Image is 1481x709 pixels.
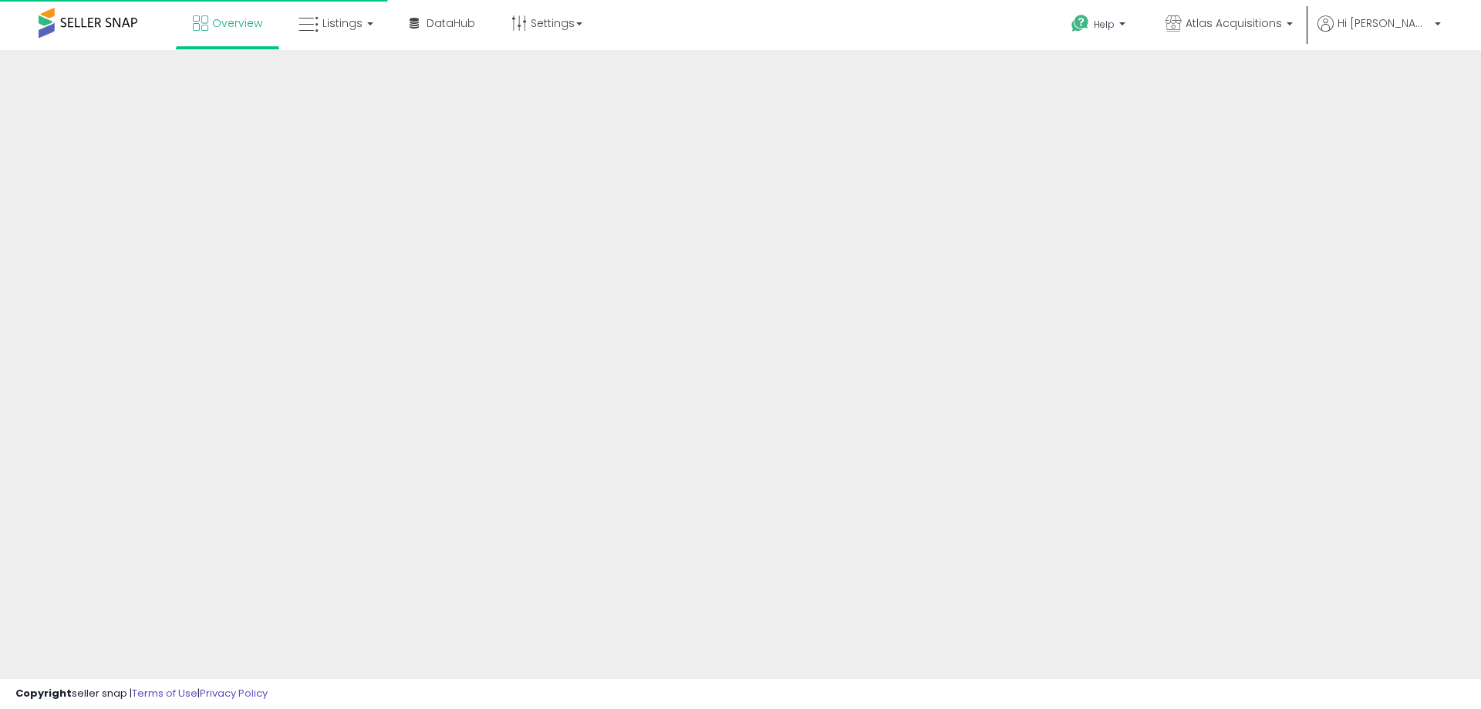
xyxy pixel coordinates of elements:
span: Hi [PERSON_NAME] [1338,15,1430,31]
a: Help [1059,2,1141,50]
strong: Copyright [15,686,72,701]
span: DataHub [427,15,475,31]
span: Atlas Acquisitions [1186,15,1282,31]
span: Overview [212,15,262,31]
div: seller snap | | [15,687,268,701]
span: Help [1094,18,1115,31]
a: Hi [PERSON_NAME] [1317,15,1441,50]
a: Privacy Policy [200,686,268,701]
a: Terms of Use [132,686,197,701]
span: Listings [322,15,363,31]
i: Get Help [1071,14,1090,33]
